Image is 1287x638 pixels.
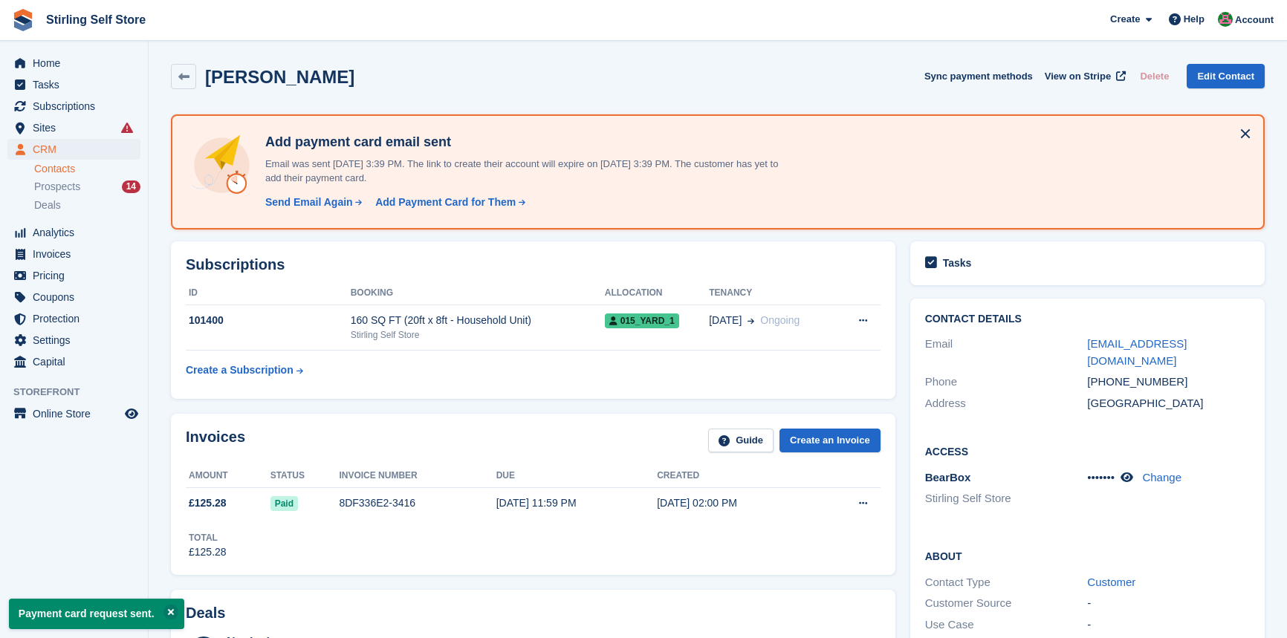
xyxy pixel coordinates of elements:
[33,330,122,351] span: Settings
[34,180,80,194] span: Prospects
[186,313,351,328] div: 101400
[33,403,122,424] span: Online Store
[7,351,140,372] a: menu
[189,531,227,544] div: Total
[1087,576,1135,588] a: Customer
[351,281,605,305] th: Booking
[1045,69,1111,84] span: View on Stripe
[186,362,294,378] div: Create a Subscription
[189,495,227,511] span: £125.28
[9,599,184,629] p: Payment card request sent.
[33,265,122,286] span: Pricing
[369,195,527,210] a: Add Payment Card for Them
[122,180,140,193] div: 14
[121,122,133,134] i: Smart entry sync failures have occurred
[7,403,140,424] a: menu
[7,244,140,264] a: menu
[1087,395,1250,412] div: [GEOGRAPHIC_DATA]
[34,179,140,195] a: Prospects 14
[351,328,605,342] div: Stirling Self Store
[33,139,122,160] span: CRM
[186,464,270,488] th: Amount
[925,616,1088,634] div: Use Case
[1087,471,1115,484] span: •••••••
[760,314,800,326] span: Ongoing
[925,548,1250,563] h2: About
[7,265,140,286] a: menu
[186,256,881,273] h2: Subscriptions
[7,308,140,329] a: menu
[186,357,303,384] a: Create a Subscription
[925,336,1088,369] div: Email
[708,429,774,453] a: Guide
[925,395,1088,412] div: Address
[605,281,710,305] th: Allocation
[339,495,496,511] div: 8DF336E2-3416
[924,64,1033,88] button: Sync payment methods
[33,287,122,307] span: Coupons
[1235,13,1274,27] span: Account
[7,74,140,95] a: menu
[259,157,779,186] p: Email was sent [DATE] 3:39 PM. The link to create their account will expire on [DATE] 3:39 PM. Th...
[943,256,972,270] h2: Tasks
[1087,337,1187,367] a: [EMAIL_ADDRESS][DOMAIN_NAME]
[270,496,298,511] span: Paid
[186,429,245,453] h2: Invoices
[657,464,817,488] th: Created
[1134,64,1175,88] button: Delete
[265,195,353,210] div: Send Email Again
[186,281,351,305] th: ID
[33,117,122,138] span: Sites
[186,605,225,622] h2: Deals
[925,313,1250,325] h2: Contact Details
[7,222,140,243] a: menu
[496,495,657,511] div: [DATE] 11:59 PM
[925,471,971,484] span: BearBox
[657,495,817,511] div: [DATE] 02:00 PM
[1187,64,1265,88] a: Edit Contact
[33,351,122,372] span: Capital
[34,162,140,176] a: Contacts
[34,198,61,212] span: Deals
[7,330,140,351] a: menu
[925,374,1088,391] div: Phone
[34,198,140,213] a: Deals
[925,595,1088,612] div: Customer Source
[1184,12,1205,27] span: Help
[1087,374,1250,391] div: [PHONE_NUMBER]
[925,574,1088,591] div: Contact Type
[375,195,516,210] div: Add Payment Card for Them
[925,490,1088,507] li: Stirling Self Store
[33,222,122,243] span: Analytics
[13,385,148,400] span: Storefront
[205,67,354,87] h2: [PERSON_NAME]
[1218,12,1233,27] img: Lucy
[351,313,605,328] div: 160 SQ FT (20ft x 8ft - Household Unit)
[12,9,34,31] img: stora-icon-8386f47178a22dfd0bd8f6a31ec36ba5ce8667c1dd55bd0f319d3a0aa187defe.svg
[1087,616,1250,634] div: -
[1039,64,1129,88] a: View on Stripe
[605,313,679,328] span: 015_YARD_1
[1087,595,1250,612] div: -
[7,139,140,160] a: menu
[7,287,140,307] a: menu
[33,244,122,264] span: Invoices
[270,464,340,488] th: Status
[709,313,742,328] span: [DATE]
[190,134,253,197] img: add-payment-card-4dbda4983b697a7845d177d07a5d71e8a16f1ec00487972de202a45f1e8132f5.svg
[709,281,837,305] th: Tenancy
[7,53,140,74] a: menu
[40,7,152,32] a: Stirling Self Store
[33,53,122,74] span: Home
[7,96,140,117] a: menu
[7,117,140,138] a: menu
[779,429,881,453] a: Create an Invoice
[189,544,227,560] div: £125.28
[123,405,140,423] a: Preview store
[33,308,122,329] span: Protection
[1110,12,1140,27] span: Create
[339,464,496,488] th: Invoice number
[259,134,779,151] h4: Add payment card email sent
[33,74,122,95] span: Tasks
[33,96,122,117] span: Subscriptions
